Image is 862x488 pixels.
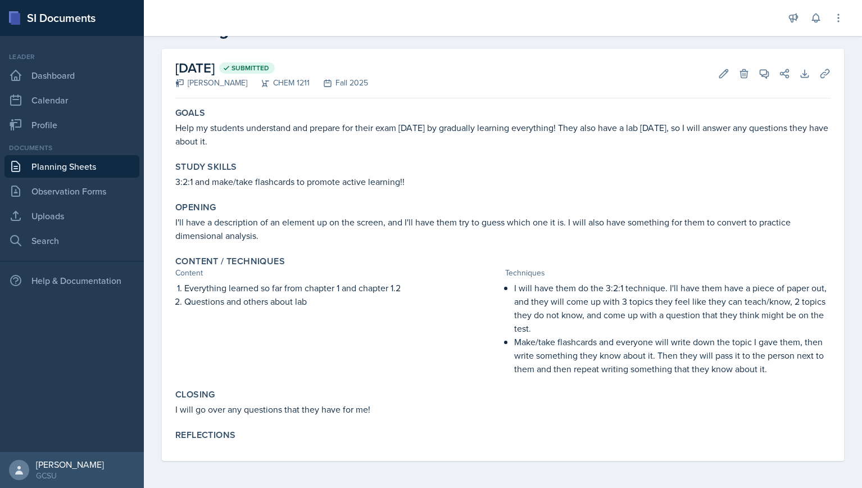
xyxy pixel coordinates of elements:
label: Reflections [175,430,235,441]
a: Uploads [4,205,139,227]
label: Closing [175,389,215,400]
a: Observation Forms [4,180,139,202]
h2: Planning Sheet [162,20,844,40]
span: Submitted [232,64,269,73]
div: [PERSON_NAME] [175,77,247,89]
label: Opening [175,202,216,213]
div: CHEM 1211 [247,77,310,89]
p: Everything learned so far from chapter 1 and chapter 1.2 [184,281,501,295]
label: Content / Techniques [175,256,285,267]
p: I will go over any questions that they have for me! [175,403,831,416]
div: [PERSON_NAME] [36,459,104,470]
p: I'll have a description of an element up on the screen, and I'll have them try to guess which one... [175,215,831,242]
p: Questions and others about lab [184,295,501,308]
div: Help & Documentation [4,269,139,292]
a: Dashboard [4,64,139,87]
a: Search [4,229,139,252]
div: Fall 2025 [310,77,368,89]
div: Leader [4,52,139,62]
a: Profile [4,114,139,136]
label: Goals [175,107,205,119]
div: Content [175,267,501,279]
div: GCSU [36,470,104,481]
div: Techniques [505,267,831,279]
div: Documents [4,143,139,153]
label: Study Skills [175,161,237,173]
a: Planning Sheets [4,155,139,178]
p: 3:2:1 and make/take flashcards to promote active learning!! [175,175,831,188]
h2: [DATE] [175,58,368,78]
p: Help my students understand and prepare for their exam [DATE] by gradually learning everything! T... [175,121,831,148]
p: Make/take flashcards and everyone will write down the topic I gave them, then write something the... [514,335,831,376]
p: I will have them do the 3:2:1 technique. I'll have them have a piece of paper out, and they will ... [514,281,831,335]
a: Calendar [4,89,139,111]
